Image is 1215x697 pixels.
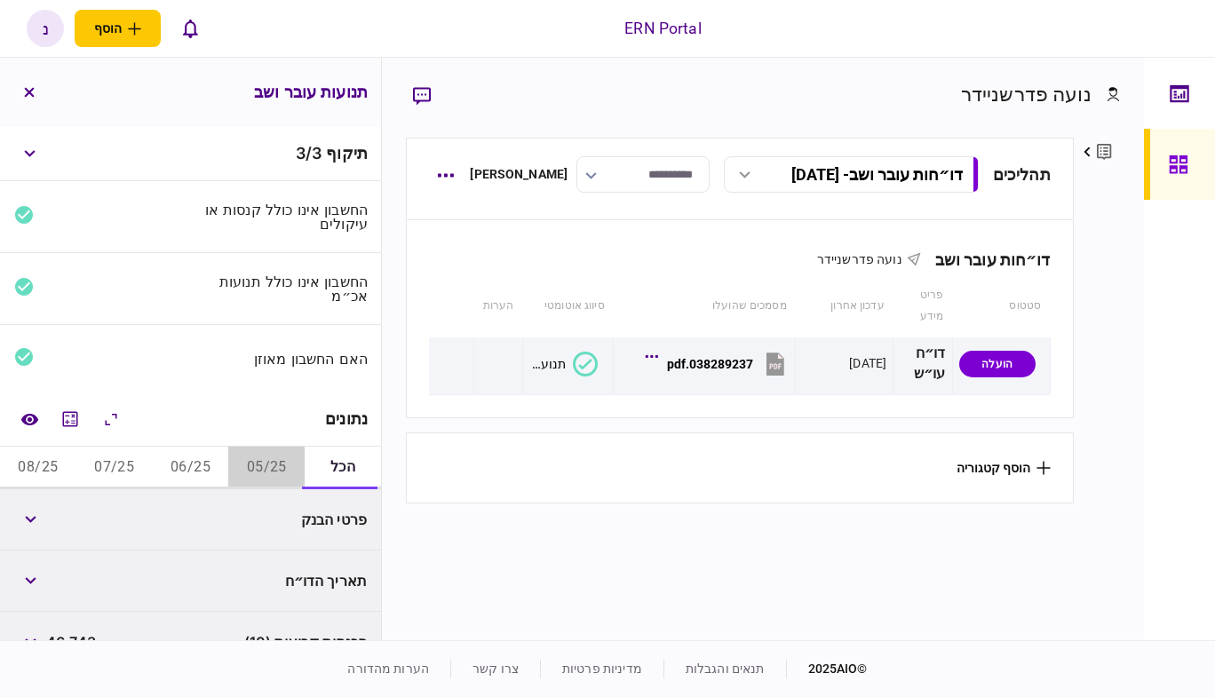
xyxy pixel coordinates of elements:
button: נ [27,10,64,47]
th: סיווג אוטומטי [523,275,614,337]
th: הערות [474,275,523,337]
div: דו״חות עובר ושב [921,250,1051,269]
th: מסמכים שהועלו [614,275,796,337]
button: דו״חות עובר ושב- [DATE] [724,156,979,193]
div: דו״ח עו״ש [900,344,945,384]
button: פתח תפריט להוספת לקוח [75,10,161,47]
div: © 2025 AIO [786,660,868,678]
button: מחשבון [54,403,86,435]
button: פתח רשימת התראות [171,10,209,47]
a: מדיניות פרטיות [562,661,642,676]
button: 06/25 [153,447,229,489]
a: הערות מהדורה [347,661,429,676]
a: צרו קשר [472,661,519,676]
span: תיקוף [326,144,368,162]
div: דו״חות עובר ושב - [DATE] [791,165,963,184]
div: [DATE] [849,354,886,372]
button: הוסף קטגוריה [957,461,1051,475]
th: עדכון אחרון [796,275,893,337]
button: הכל [305,447,381,489]
div: נועה פדרשניידר [961,80,1092,109]
div: נתונים [325,410,368,428]
button: 05/25 [228,447,305,489]
button: 07/25 [76,447,153,489]
span: 46,743 [46,631,96,653]
span: 3 / 3 [296,144,322,162]
div: 038289237.pdf [667,357,753,371]
span: הכנסות קבועות (10) [244,631,367,653]
span: נועה פדרשניידר [817,252,902,266]
div: תהליכים [993,162,1051,186]
th: פריט מידע [893,275,952,337]
button: הרחב\כווץ הכל [95,403,127,435]
button: תנועות עובר ושב [529,352,598,376]
div: [PERSON_NAME] [470,165,568,184]
div: הועלה [959,351,1036,377]
a: השוואה למסמך [13,403,45,435]
h3: תנועות עובר ושב [254,84,368,100]
div: האם החשבון מאוזן [198,352,369,366]
div: החשבון אינו כולל תנועות אכ״מ [198,274,369,303]
a: תנאים והגבלות [686,661,765,676]
div: תנועות עובר ושב [529,357,566,371]
div: החשבון אינו כולל קנסות או עיקולים [198,202,369,231]
div: תאריך הדו״ח [198,574,368,588]
button: 038289237.pdf [649,344,789,384]
th: סטטוס [952,275,1050,337]
div: פרטי הבנק [198,512,368,527]
div: ERN Portal [624,17,701,40]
